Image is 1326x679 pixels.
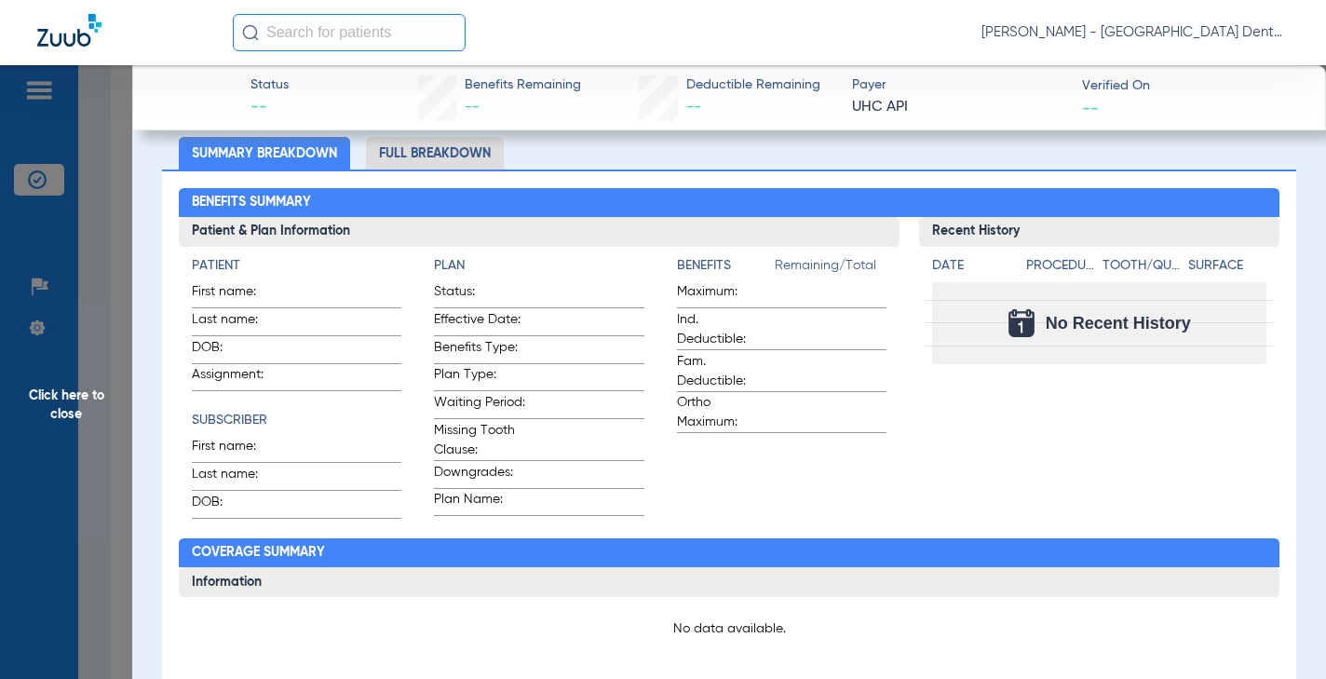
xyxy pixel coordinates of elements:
span: Maximum: [677,282,768,307]
span: Missing Tooth Clause: [434,421,525,460]
app-breakdown-title: Date [932,256,1010,282]
p: No data available. [192,619,1267,638]
span: Benefits Remaining [465,75,581,95]
iframe: Chat Widget [1233,590,1326,679]
h3: Recent History [919,217,1279,247]
h4: Surface [1188,256,1267,276]
li: Full Breakdown [366,137,504,170]
img: Search Icon [242,24,259,41]
img: Calendar [1008,309,1035,337]
h4: Procedure [1026,256,1096,276]
span: Fam. Deductible: [677,352,768,391]
span: UHC API [852,96,1065,119]
span: -- [1082,98,1099,117]
h4: Plan [434,256,643,276]
span: DOB: [192,493,283,518]
app-breakdown-title: Tooth/Quad [1103,256,1182,282]
span: Payer [852,75,1065,95]
h3: Information [179,567,1280,597]
span: First name: [192,437,283,462]
span: [PERSON_NAME] - [GEOGRAPHIC_DATA] Dental [981,23,1289,42]
span: -- [250,96,289,119]
h2: Coverage Summary [179,538,1280,568]
span: No Recent History [1046,314,1191,333]
span: Benefits Type: [434,338,525,363]
span: Waiting Period: [434,393,525,418]
h4: Tooth/Quad [1103,256,1182,276]
span: -- [465,100,480,115]
app-breakdown-title: Benefits [677,256,775,282]
app-breakdown-title: Procedure [1026,256,1096,282]
h4: Subscriber [192,411,401,430]
img: Zuub Logo [37,14,101,47]
span: Downgrades: [434,463,525,488]
span: Verified On [1082,76,1295,96]
li: Summary Breakdown [179,137,350,170]
span: Status [250,75,289,95]
span: -- [686,100,701,115]
span: Assignment: [192,365,283,390]
h3: Patient & Plan Information [179,217,900,247]
span: Plan Type: [434,365,525,390]
span: Effective Date: [434,310,525,335]
span: Last name: [192,465,283,490]
h2: Benefits Summary [179,188,1280,218]
input: Search for patients [233,14,466,51]
span: First name: [192,282,283,307]
span: Deductible Remaining [686,75,820,95]
span: Ind. Deductible: [677,310,768,349]
span: Last name: [192,310,283,335]
span: Plan Name: [434,490,525,515]
h4: Patient [192,256,401,276]
h4: Benefits [677,256,775,276]
span: Status: [434,282,525,307]
app-breakdown-title: Surface [1188,256,1267,282]
span: Ortho Maximum: [677,393,768,432]
h4: Date [932,256,1010,276]
span: DOB: [192,338,283,363]
span: Remaining/Total [775,256,886,282]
